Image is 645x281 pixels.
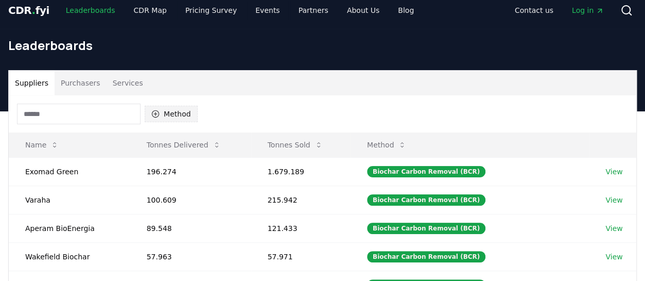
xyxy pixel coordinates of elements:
td: Varaha [9,186,130,214]
td: 215.942 [251,186,351,214]
td: 196.274 [130,157,251,186]
a: Contact us [507,1,562,20]
td: 57.971 [251,242,351,271]
a: View [605,252,622,262]
a: Log in [564,1,612,20]
div: Biochar Carbon Removal (BCR) [367,194,485,206]
td: Exomad Green [9,157,130,186]
nav: Main [58,1,422,20]
span: CDR fyi [8,4,49,16]
td: 100.609 [130,186,251,214]
td: 57.963 [130,242,251,271]
span: Log in [572,5,604,15]
td: 121.433 [251,214,351,242]
td: 1.679.189 [251,157,351,186]
button: Tonnes Sold [259,135,331,155]
button: Method [359,135,415,155]
button: Suppliers [9,71,55,95]
button: Method [145,106,198,122]
td: 89.548 [130,214,251,242]
h1: Leaderboards [8,37,637,54]
a: View [605,195,622,205]
a: Events [247,1,288,20]
a: View [605,167,622,177]
span: . [32,4,36,16]
nav: Main [507,1,612,20]
button: Services [107,71,149,95]
div: Biochar Carbon Removal (BCR) [367,251,485,262]
div: Biochar Carbon Removal (BCR) [367,223,485,234]
a: CDR Map [126,1,175,20]
a: Partners [290,1,337,20]
button: Name [17,135,67,155]
button: Tonnes Delivered [138,135,229,155]
td: Aperam BioEnergia [9,214,130,242]
a: About Us [339,1,388,20]
a: View [605,223,622,234]
div: Biochar Carbon Removal (BCR) [367,166,485,177]
td: Wakefield Biochar [9,242,130,271]
a: Leaderboards [58,1,124,20]
button: Purchasers [55,71,107,95]
a: Blog [390,1,422,20]
a: CDR.fyi [8,3,49,18]
a: Pricing Survey [177,1,245,20]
